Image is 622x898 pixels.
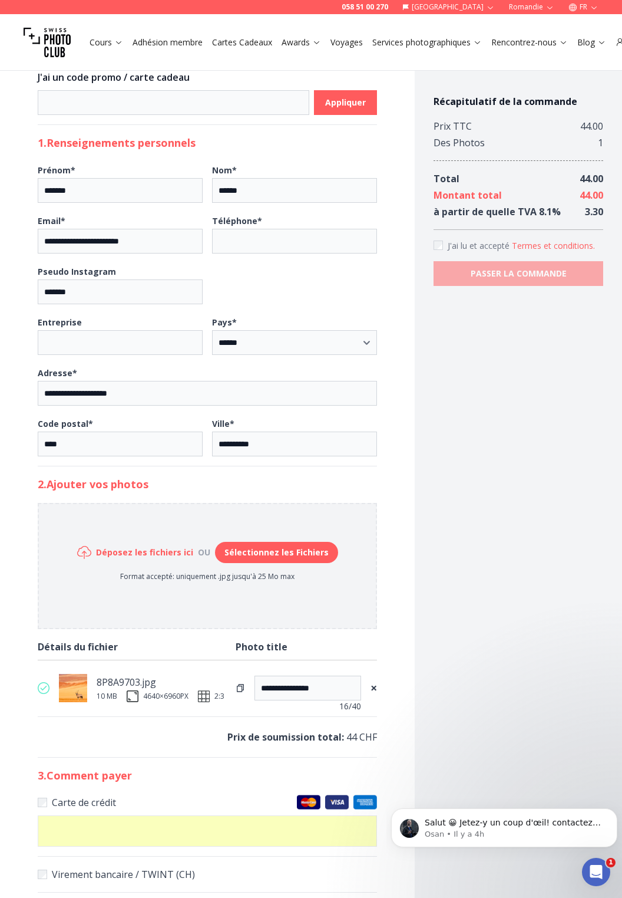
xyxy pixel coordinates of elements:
[38,476,377,492] h2: 2. Ajouter vos photos
[45,825,369,837] iframe: Cadre de saisie sécurisé pour le paiement par carte
[386,784,622,866] iframe: Intercom notifications message
[215,542,338,563] button: Sélectionnez les Fichiers
[96,547,193,558] h6: Déposez les fichiers ici
[342,2,388,12] a: 058 51 00 270
[207,34,277,51] button: Cartes Cadeaux
[434,187,502,203] div: Montant total
[38,70,377,84] h3: J'ai un code promo / carte cadeau
[370,680,377,696] span: ×
[212,215,262,226] b: Téléphone *
[38,794,377,811] label: Carte de crédit
[59,674,87,702] img: thumb
[38,682,49,694] img: valid
[38,798,47,807] input: Carte de créditMaster CardsVisaAmerican Express
[434,203,561,220] div: à partir de quelle TVA 8.1 %
[143,692,188,701] div: 4640 × 6960 PX
[212,317,237,328] b: Pays *
[212,330,377,355] select: Pays*
[133,37,203,48] a: Adhésion membre
[487,34,573,51] button: Rencontrez-nous
[38,178,203,203] input: Prénom*
[282,37,321,48] a: Awards
[325,795,349,810] img: Visa
[434,94,603,108] h4: Récapitulatif de la commande
[448,240,512,251] span: J'ai lu et accepté
[38,767,377,784] h2: 3 . Comment payer
[297,795,320,810] img: Master Cards
[326,34,368,51] button: Voyages
[434,261,603,286] button: PASSER LA COMMANDE
[330,37,363,48] a: Voyages
[212,37,272,48] a: Cartes Cadeaux
[471,268,567,279] b: PASSER LA COMMANDE
[24,19,71,66] img: Swiss photo club
[212,229,377,254] input: Téléphone*
[606,858,616,867] span: 1
[491,37,568,48] a: Rencontrez-nous
[38,279,203,304] input: Pseudo Instagram
[77,572,338,581] p: Format accepté: uniquement .jpg jusqu'à 25 Mo max
[212,165,237,176] b: Nom *
[97,674,210,690] div: 8P8A9703.jpg
[38,866,377,883] label: Virement bancaire / TWINT (CH)
[128,34,207,51] button: Adhésion membre
[38,418,93,429] b: Code postal *
[97,692,117,701] div: 10 MB
[598,134,603,151] div: 1
[212,432,377,456] input: Ville*
[193,547,215,558] div: ou
[434,118,472,134] div: Prix TTC
[368,34,487,51] button: Services photographiques
[38,165,75,176] b: Prénom *
[577,37,606,48] a: Blog
[85,34,128,51] button: Cours
[38,215,65,226] b: Email *
[325,97,366,108] b: Appliquer
[580,118,603,134] div: 44.00
[227,731,344,744] b: Prix de soumission total :
[512,240,595,252] button: Accept termsJ'ai lu et accepté
[434,134,485,151] div: Des Photos
[212,418,234,429] b: Ville *
[277,34,326,51] button: Awards
[38,317,82,328] b: Entreprise
[38,381,377,406] input: Adresse*
[214,692,224,701] span: 2:3
[198,690,210,702] img: ratio
[582,858,610,886] iframe: Intercom live chat
[353,795,377,810] img: American Express
[372,37,482,48] a: Services photographiques
[90,37,123,48] a: Cours
[38,367,77,379] b: Adresse *
[38,729,377,745] p: 44 CHF
[573,34,611,51] button: Blog
[236,639,377,655] div: Photo title
[339,700,361,712] span: 16 /40
[434,170,459,187] div: Total
[585,205,603,218] span: 3.30
[127,690,138,702] img: size
[314,90,377,115] button: Appliquer
[38,229,203,254] input: Email*
[38,266,116,277] b: Pseudo Instagram
[434,241,443,250] input: Accept terms
[38,330,203,355] input: Entreprise
[38,134,377,151] h2: 1. Renseignements personnels
[580,189,603,202] span: 44.00
[38,432,203,456] input: Code postal*
[580,172,603,185] span: 44.00
[38,639,236,655] div: Détails du fichier
[38,870,47,879] input: Virement bancaire / TWINT (CH)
